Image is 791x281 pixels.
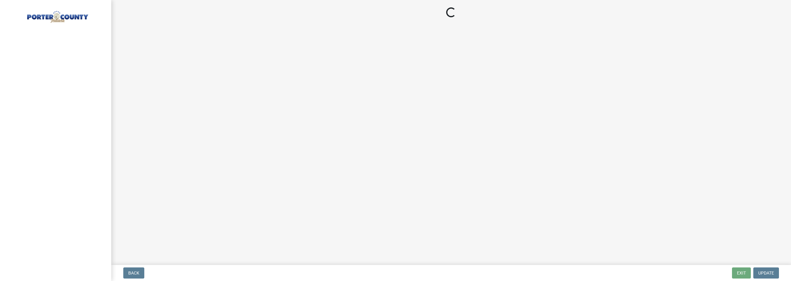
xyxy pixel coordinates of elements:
[12,6,101,24] img: Porter County, Indiana
[753,267,779,279] button: Update
[732,267,751,279] button: Exit
[123,267,144,279] button: Back
[758,271,774,275] span: Update
[128,271,139,275] span: Back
